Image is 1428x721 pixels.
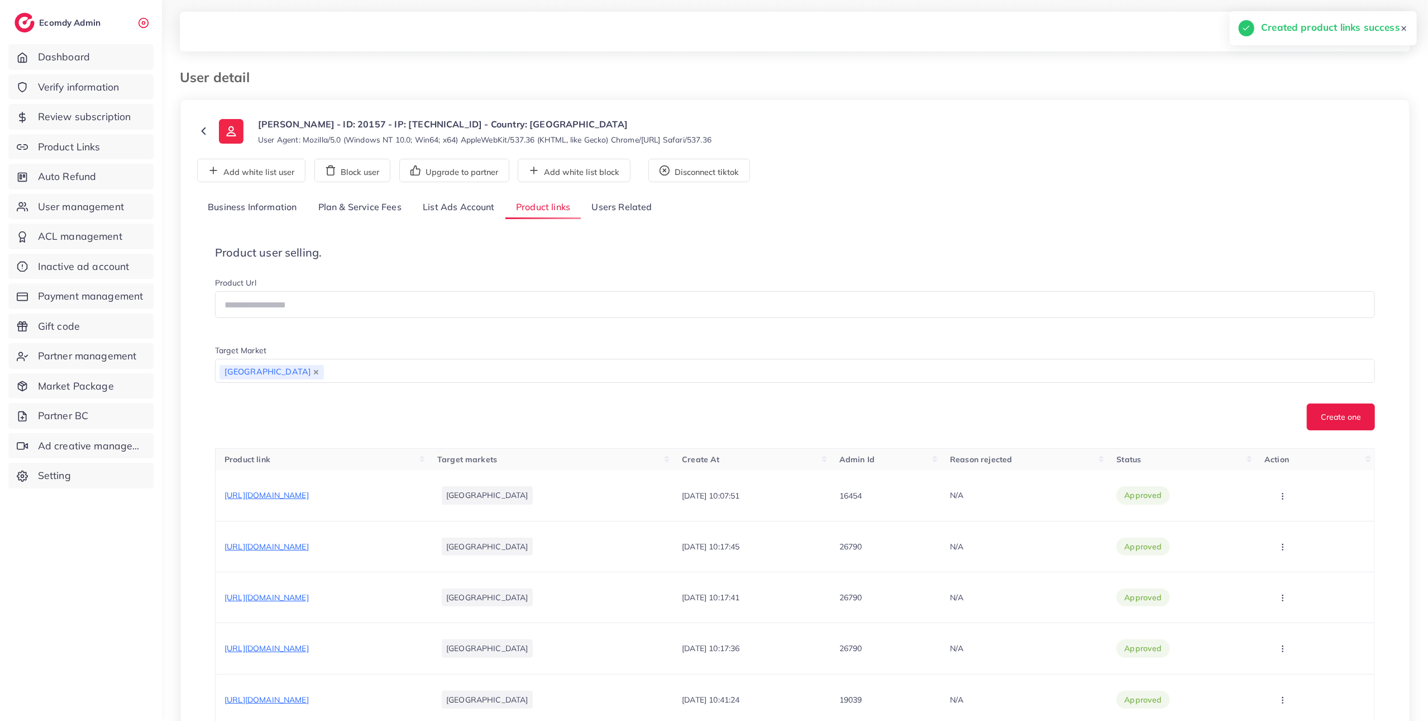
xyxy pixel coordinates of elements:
a: User management [8,194,154,220]
li: [GEOGRAPHIC_DATA] [442,589,533,606]
span: N/A [950,592,963,603]
a: logoEcomdy Admin [15,13,103,32]
span: Auto Refund [38,169,97,184]
a: Inactive ad account [8,254,154,279]
span: Setting [38,468,71,483]
span: Partner BC [38,409,89,423]
a: Payment management [8,283,154,309]
button: Add white list block [518,159,631,182]
span: ACL management [38,229,122,244]
a: Users Related [581,196,662,220]
span: approved [1124,592,1162,603]
span: [URL][DOMAIN_NAME] [225,592,309,603]
li: [GEOGRAPHIC_DATA] [442,639,533,657]
button: Add white list user [197,159,305,182]
p: [DATE] 10:17:45 [682,540,739,553]
span: approved [1124,541,1162,552]
span: Product Links [38,140,101,154]
span: Create At [682,454,719,464]
a: Plan & Service Fees [308,196,412,220]
a: Product Links [8,134,154,160]
p: 26790 [839,540,862,553]
a: ACL management [8,224,154,249]
a: Review subscription [8,104,154,130]
span: Market Package [38,379,114,393]
span: approved [1124,694,1162,705]
h5: Created product links success [1261,20,1400,35]
span: approved [1124,490,1162,501]
span: [URL][DOMAIN_NAME] [225,695,309,705]
p: [DATE] 10:07:51 [682,489,739,502]
button: Create one [1307,404,1375,430]
span: [URL][DOMAIN_NAME] [225,643,309,653]
span: Partner management [38,349,137,363]
label: Product Url [215,277,256,288]
h2: Ecomdy Admin [39,17,103,28]
p: 19039 [839,693,862,706]
p: [DATE] 10:17:41 [682,591,739,604]
span: Target markets [437,454,497,464]
a: Business Information [197,196,308,220]
span: N/A [950,542,963,552]
div: Search for option [215,359,1375,383]
input: Search for option [325,362,1360,381]
span: Product link [225,454,270,464]
a: Dashboard [8,44,154,70]
a: Setting [8,463,154,488]
span: N/A [950,643,963,653]
h3: User detail [180,69,259,86]
span: User management [38,200,124,214]
span: Dashboard [38,50,90,64]
a: Auto Refund [8,164,154,189]
span: Gift code [38,319,80,334]
p: 26790 [839,591,862,604]
a: Market Package [8,373,154,399]
a: Partner management [8,343,154,369]
span: Verify information [38,80,120,94]
span: [GEOGRAPHIC_DATA] [219,365,324,380]
a: Gift code [8,314,154,339]
span: [URL][DOMAIN_NAME] [225,490,309,500]
p: [DATE] 10:41:24 [682,693,739,706]
span: N/A [950,490,963,500]
button: Block user [314,159,390,182]
span: Admin Id [839,454,875,464]
a: Verify information [8,74,154,100]
a: Ad creative management [8,433,154,459]
span: approved [1124,643,1162,654]
span: Inactive ad account [38,259,130,274]
img: ic-user-info.36bf1079.svg [219,119,243,144]
h4: Product user selling. [215,246,1375,259]
span: Payment management [38,289,144,303]
a: Partner BC [8,403,154,429]
li: [GEOGRAPHIC_DATA] [442,486,533,504]
button: Deselect Pakistan [313,369,319,375]
img: logo [15,13,35,32]
button: Disconnect tiktok [648,159,750,182]
button: Upgrade to partner [399,159,509,182]
span: N/A [950,695,963,705]
span: Action [1264,454,1289,464]
span: Ad creative management [38,439,145,453]
span: Status [1116,454,1141,464]
li: [GEOGRAPHIC_DATA] [442,691,533,709]
p: [PERSON_NAME] - ID: 20157 - IP: [TECHNICAL_ID] - Country: [GEOGRAPHIC_DATA] [258,117,711,131]
span: [URL][DOMAIN_NAME] [225,542,309,552]
small: User Agent: Mozilla/5.0 (Windows NT 10.0; Win64; x64) AppleWebKit/537.36 (KHTML, like Gecko) Chro... [258,134,711,145]
p: [DATE] 10:17:36 [682,642,739,655]
p: 26790 [839,642,862,655]
a: Product links [505,196,581,220]
span: Review subscription [38,110,131,124]
li: [GEOGRAPHIC_DATA] [442,538,533,556]
p: 16454 [839,489,862,502]
label: Target Market [215,345,266,356]
span: Reason rejected [950,454,1012,464]
a: List Ads Account [412,196,505,220]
